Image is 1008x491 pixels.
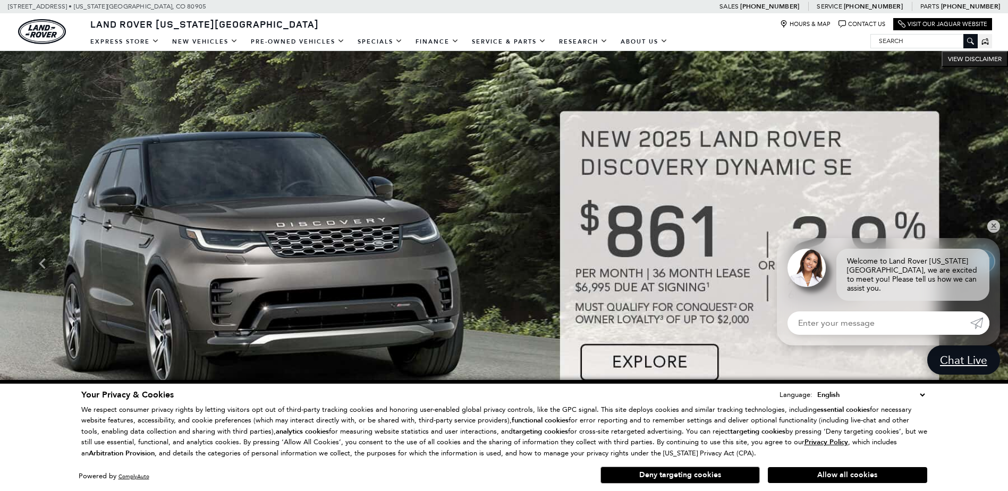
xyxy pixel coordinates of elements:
[927,345,1000,375] a: Chat Live
[898,20,987,28] a: Visit Our Jaguar Website
[166,32,244,51] a: New Vehicles
[81,404,927,459] p: We respect consumer privacy rights by letting visitors opt out of third-party tracking cookies an...
[18,19,66,44] img: Land Rover
[465,32,553,51] a: Service & Parts
[32,248,53,280] div: Previous
[84,32,674,51] nav: Main Navigation
[600,467,760,484] button: Deny targeting cookies
[970,311,989,335] a: Submit
[351,32,409,51] a: Specials
[768,467,927,483] button: Allow all cookies
[817,3,842,10] span: Service
[553,32,614,51] a: Research
[513,427,568,436] strong: targeting cookies
[804,437,848,447] u: Privacy Policy
[740,2,799,11] a: [PHONE_NUMBER]
[79,473,149,480] div: Powered by
[276,427,329,436] strong: analytics cookies
[941,2,1000,11] a: [PHONE_NUMBER]
[118,473,149,480] a: ComplyAuto
[871,35,977,47] input: Search
[817,405,870,414] strong: essential cookies
[84,18,325,30] a: Land Rover [US_STATE][GEOGRAPHIC_DATA]
[838,20,885,28] a: Contact Us
[81,389,174,401] span: Your Privacy & Cookies
[8,3,206,10] a: [STREET_ADDRESS] • [US_STATE][GEOGRAPHIC_DATA], CO 80905
[948,55,1002,63] span: VIEW DISCLAIMER
[787,249,826,287] img: Agent profile photo
[89,448,155,458] strong: Arbitration Provision
[815,389,927,401] select: Language Select
[942,51,1008,67] button: VIEW DISCLAIMER
[84,32,166,51] a: EXPRESS STORE
[730,427,785,436] strong: targeting cookies
[844,2,903,11] a: [PHONE_NUMBER]
[614,32,674,51] a: About Us
[780,20,831,28] a: Hours & Map
[787,311,970,335] input: Enter your message
[512,416,569,425] strong: functional cookies
[836,249,989,301] div: Welcome to Land Rover [US_STATE][GEOGRAPHIC_DATA], we are excited to meet you! Please tell us how...
[719,3,739,10] span: Sales
[18,19,66,44] a: land-rover
[409,32,465,51] a: Finance
[920,3,939,10] span: Parts
[780,391,812,398] div: Language:
[935,353,993,367] span: Chat Live
[90,18,319,30] span: Land Rover [US_STATE][GEOGRAPHIC_DATA]
[244,32,351,51] a: Pre-Owned Vehicles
